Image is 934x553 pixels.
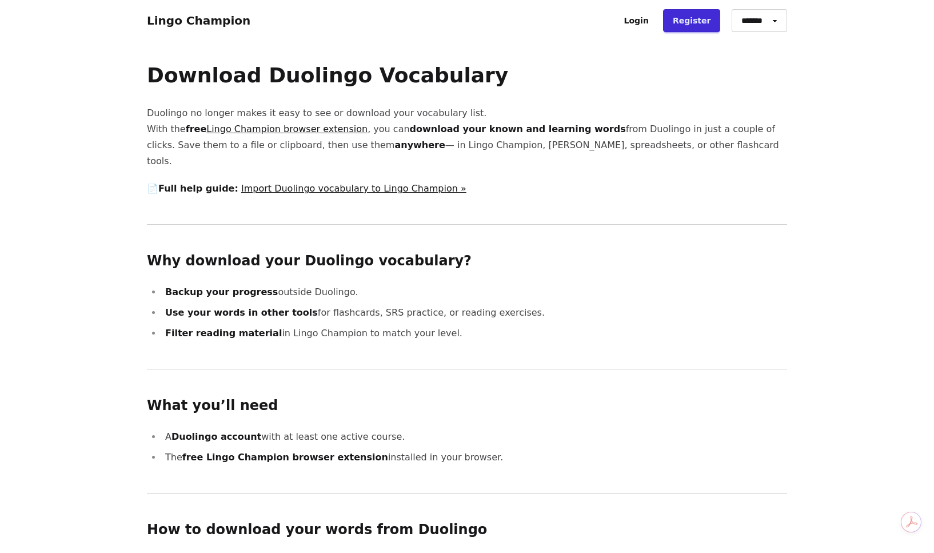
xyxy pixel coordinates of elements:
strong: Filter reading material [165,328,282,339]
h2: How to download your words from Duolingo [147,521,787,539]
h2: What you’ll need [147,397,787,415]
a: Import Duolingo vocabulary to Lingo Champion » [241,183,466,194]
strong: download your known and learning words [410,124,626,134]
li: A with at least one active course. [162,429,787,445]
p: Duolingo no longer makes it easy to see or download your vocabulary list. With the , you can from... [147,105,787,169]
strong: Use your words in other tools [165,307,318,318]
strong: Full help guide: [158,183,238,194]
strong: free Lingo Champion browser extension [182,452,388,463]
a: Lingo Champion [147,14,250,27]
li: for flashcards, SRS practice, or reading exercises. [162,305,787,321]
li: The installed in your browser. [162,449,787,466]
strong: Duolingo account [171,431,261,442]
h1: Download Duolingo Vocabulary [147,64,787,87]
a: Lingo Champion browser extension [206,124,368,134]
strong: free [186,124,368,134]
strong: Backup your progress [165,287,278,297]
li: in Lingo Champion to match your level. [162,325,787,341]
li: outside Duolingo. [162,284,787,300]
strong: anywhere [394,140,445,150]
p: 📄 [147,181,787,197]
a: Register [663,9,721,32]
a: Login [614,9,658,32]
h2: Why download your Duolingo vocabulary? [147,252,787,270]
